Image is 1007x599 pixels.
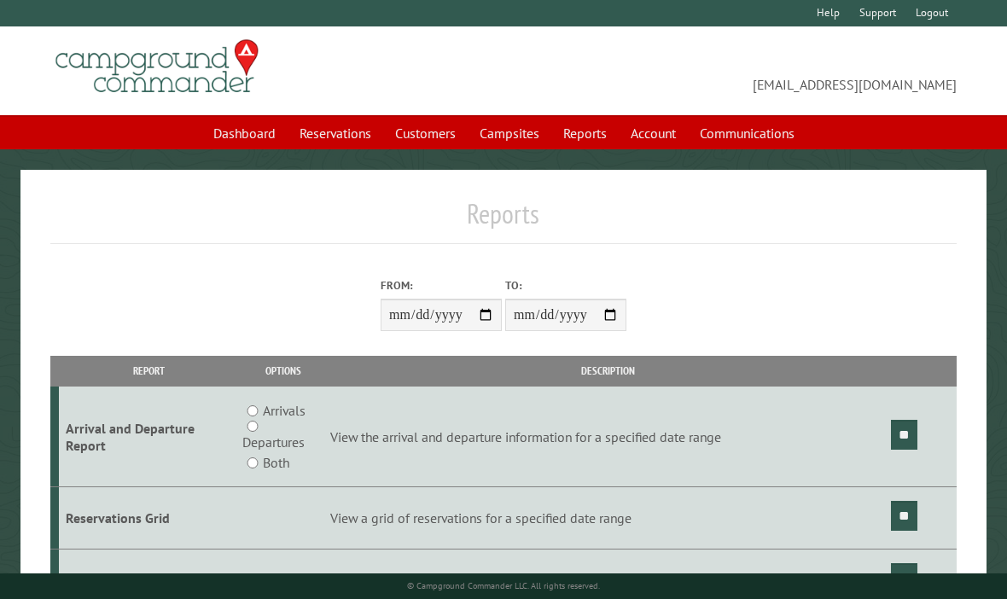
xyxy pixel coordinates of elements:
[553,117,617,149] a: Reports
[59,356,240,386] th: Report
[203,117,286,149] a: Dashboard
[59,487,240,550] td: Reservations Grid
[289,117,381,149] a: Reservations
[59,387,240,487] td: Arrival and Departure Report
[240,356,328,386] th: Options
[385,117,466,149] a: Customers
[50,33,264,100] img: Campground Commander
[690,117,805,149] a: Communications
[505,277,626,294] label: To:
[263,452,289,473] label: Both
[328,387,888,487] td: View the arrival and departure information for a specified date range
[242,432,305,452] label: Departures
[503,47,957,95] span: [EMAIL_ADDRESS][DOMAIN_NAME]
[407,580,600,591] small: © Campground Commander LLC. All rights reserved.
[381,277,502,294] label: From:
[469,117,550,149] a: Campsites
[328,487,888,550] td: View a grid of reservations for a specified date range
[50,197,957,244] h1: Reports
[263,400,306,421] label: Arrivals
[620,117,686,149] a: Account
[328,356,888,386] th: Description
